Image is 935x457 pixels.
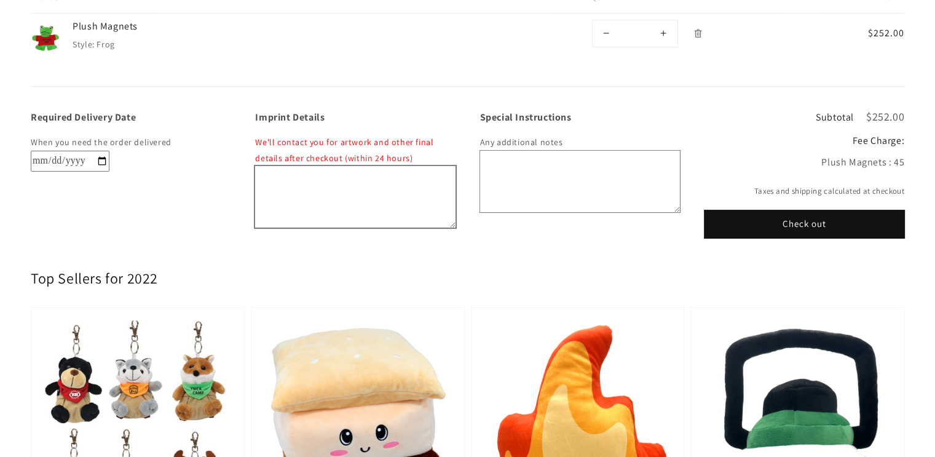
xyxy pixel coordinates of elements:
[833,26,904,41] span: $252.00
[816,113,854,122] h3: Subtotal
[704,210,904,238] button: Check out
[31,111,231,122] label: Required Delivery Date
[97,39,114,50] dd: Frog
[704,135,904,148] h2: Fee Charge:
[480,111,680,122] label: Special Instructions
[866,111,904,122] p: $252.00
[704,185,904,197] small: Taxes and shipping calculated at checkout
[73,20,257,33] a: Plush Magnets
[620,20,650,47] input: Quantity for Plush Magnets
[31,269,158,288] h2: Top Sellers for 2022
[480,135,680,150] p: Any additional notes
[687,23,709,44] a: Remove Plush Magnets - Frog
[73,39,95,50] dt: Style:
[31,135,231,150] p: When you need the order delivered
[255,135,455,165] p: We'll contact you for artwork and other final details after checkout (within 24 hours)
[255,111,455,122] label: Imprint Details
[704,154,904,172] div: Plush Magnets : 45
[31,20,60,56] img: Plush Magnets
